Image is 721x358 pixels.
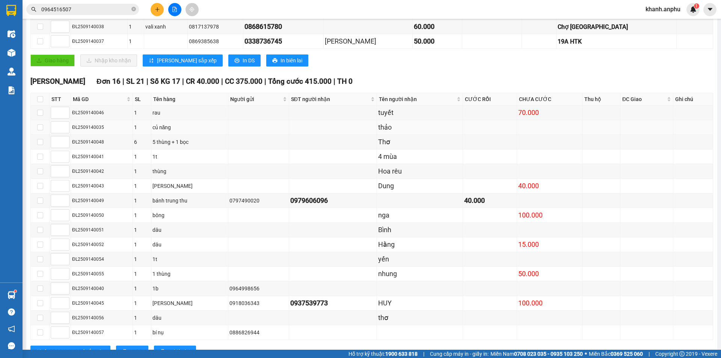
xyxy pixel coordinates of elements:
[186,77,219,86] span: CR 40.000
[131,6,136,13] span: close-circle
[8,86,15,94] img: solution-icon
[88,35,99,43] span: DĐ:
[72,139,131,146] div: ĐL2509140048
[134,299,150,307] div: 1
[72,124,131,131] div: ĐL2509140035
[6,6,83,23] div: [GEOGRAPHIC_DATA]
[378,122,462,133] div: thảo
[337,77,353,86] span: TH 0
[30,346,110,358] button: sort-ascending[PERSON_NAME] sắp xếp
[464,195,516,206] div: 40.000
[154,346,196,358] button: printerIn biên lai
[143,54,223,66] button: sort-ascending[PERSON_NAME] sắp xếp
[377,223,463,237] td: Bình
[72,38,126,45] div: ĐL2509140037
[72,285,131,292] div: ĐL2509140040
[72,153,131,160] div: ĐL2509140041
[229,196,288,205] div: 0797490020
[152,226,227,234] div: dâu
[189,7,195,12] span: aim
[72,183,131,190] div: ĐL2509140043
[97,77,121,86] span: Đơn 16
[150,77,180,86] span: Số KG 17
[230,95,281,103] span: Người gửi
[152,153,227,161] div: 1t
[8,30,15,38] img: warehouse-icon
[168,347,190,356] span: In biên lai
[378,137,462,147] div: Thơ
[88,24,197,35] div: 0798898777
[71,120,133,135] td: ĐL2509140035
[72,300,131,307] div: ĐL2509140045
[514,351,583,357] strong: 0708 023 035 - 0935 103 250
[134,109,150,117] div: 1
[152,255,227,263] div: 1t
[134,153,150,161] div: 1
[290,195,376,206] div: 0979606096
[71,325,133,340] td: ĐL2509140057
[152,196,227,205] div: bánh trung thu
[72,23,126,30] div: ĐL2509140038
[71,311,133,325] td: ĐL2509140056
[377,164,463,179] td: Hoa rêu
[377,237,463,252] td: Hằng
[377,267,463,281] td: nhung
[71,223,133,237] td: ĐL2509140051
[221,77,223,86] span: |
[116,346,148,358] button: printerIn DS
[71,164,133,179] td: ĐL2509140042
[172,7,177,12] span: file-add
[268,77,332,86] span: Tổng cước 415.000
[377,311,463,325] td: thơ
[673,93,713,106] th: Ghi chú
[88,15,197,24] div: [PERSON_NAME]
[134,226,150,234] div: 1
[80,54,137,66] button: downloadNhập kho nhận
[31,7,36,12] span: search
[377,106,463,120] td: tuyết
[145,23,186,31] div: vali xanh
[71,208,133,223] td: ĐL2509140050
[71,34,128,49] td: ĐL2509140037
[50,93,71,106] th: STT
[72,227,131,234] div: ĐL2509140051
[378,313,462,323] div: thơ
[490,350,583,358] span: Miền Nam
[72,256,131,263] div: ĐL2509140054
[88,7,106,15] span: Nhận:
[6,6,18,14] span: Gửi:
[378,225,462,235] div: Bình
[152,270,227,278] div: 1 thùng
[134,328,150,337] div: 1
[152,167,227,175] div: thùng
[558,22,675,32] div: Chợ [GEOGRAPHIC_DATA]
[126,77,145,86] span: SL 21
[8,308,15,316] span: question-circle
[72,197,131,204] div: ĐL2509140049
[152,284,227,293] div: 1b
[134,270,150,278] div: 1
[72,314,131,322] div: ĐL2509140056
[622,95,665,103] span: ĐC Giao
[385,351,418,357] strong: 1900 633 818
[281,56,302,65] span: In biên lai
[189,37,242,45] div: 0869385638
[72,168,131,175] div: ĐL2509140042
[518,239,581,250] div: 15.000
[379,95,455,103] span: Tên người nhận
[244,21,322,32] div: 0868615780
[149,58,154,64] span: sort-ascending
[225,77,262,86] span: CC 375.000
[71,296,133,311] td: ĐL2509140045
[151,3,164,16] button: plus
[289,296,377,311] td: 0937539773
[130,347,142,356] span: In DS
[41,5,130,14] input: Tìm tên, số ĐT hoặc mã đơn
[517,93,583,106] th: CHƯA CƯỚC
[324,34,413,49] td: Huyền Phương
[71,106,133,120] td: ĐL2509140046
[152,299,227,307] div: [PERSON_NAME]
[414,21,461,32] div: 60.000
[325,36,411,47] div: [PERSON_NAME]
[234,58,240,64] span: printer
